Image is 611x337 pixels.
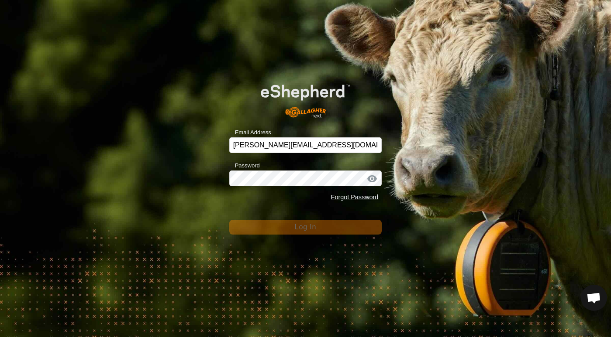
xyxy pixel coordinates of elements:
[295,223,316,231] span: Log In
[229,137,382,153] input: Email Address
[229,128,271,137] label: Email Address
[229,161,260,170] label: Password
[245,72,367,124] img: E-shepherd Logo
[581,285,607,311] div: Open chat
[229,220,382,235] button: Log In
[331,194,379,201] a: Forgot Password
